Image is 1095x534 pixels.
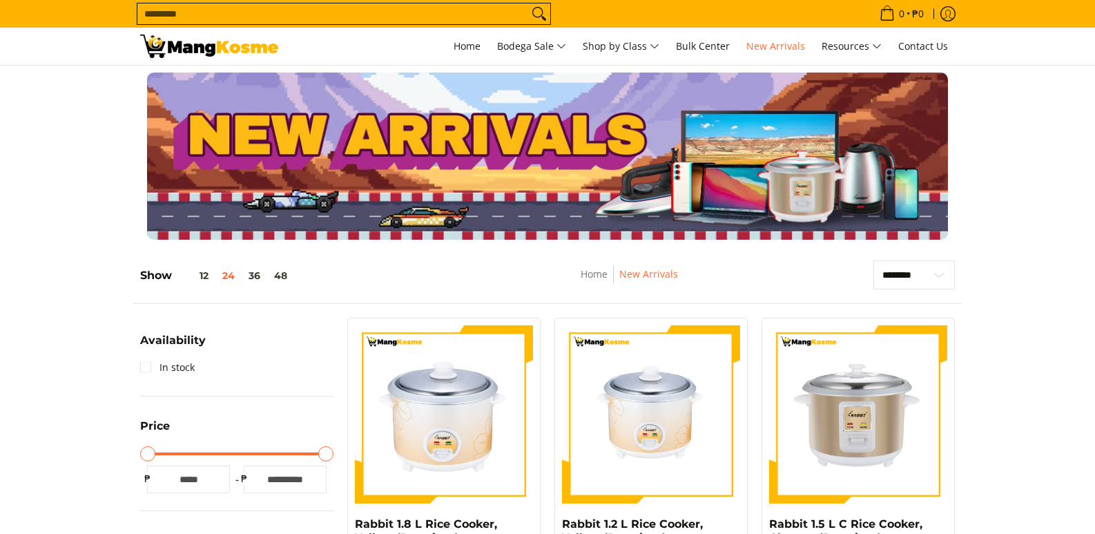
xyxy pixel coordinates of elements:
nav: Main Menu [292,28,955,65]
button: 36 [242,270,267,281]
img: https://mangkosme.com/products/rabbit-1-5-l-c-rice-cooker-chrome-class-a [769,325,947,504]
img: rabbit-1.2-liter-rice-cooker-yellow-full-view-mang-kosme [562,325,740,504]
span: ₱ [237,472,251,486]
span: • [875,6,928,21]
span: Home [454,39,481,53]
button: 24 [215,270,242,281]
a: Home [447,28,487,65]
span: ₱0 [910,9,926,19]
img: New Arrivals: Fresh Release from The Premium Brands l Mang Kosme [140,35,278,58]
button: 12 [172,270,215,281]
button: Search [528,3,550,24]
span: Shop by Class [583,38,659,55]
a: Shop by Class [576,28,666,65]
summary: Open [140,335,206,356]
a: Contact Us [891,28,955,65]
a: Bodega Sale [490,28,573,65]
span: Bulk Center [676,39,730,53]
nav: Breadcrumbs [488,266,771,297]
button: 48 [267,270,294,281]
span: Resources [822,38,882,55]
a: In stock [140,356,195,379]
img: https://mangkosme.com/products/rabbit-1-8-l-rice-cooker-yellow-class-a [355,325,533,504]
a: Home [581,267,608,280]
summary: Open [140,421,170,442]
a: New Arrivals [619,267,678,280]
span: Bodega Sale [497,38,566,55]
h5: Show [140,269,294,283]
span: Contact Us [898,39,948,53]
a: New Arrivals [739,28,812,65]
span: 0 [897,9,907,19]
a: Bulk Center [669,28,737,65]
a: Resources [815,28,889,65]
span: ₱ [140,472,154,486]
span: Availability [140,335,206,346]
span: New Arrivals [746,39,805,53]
span: Price [140,421,170,432]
